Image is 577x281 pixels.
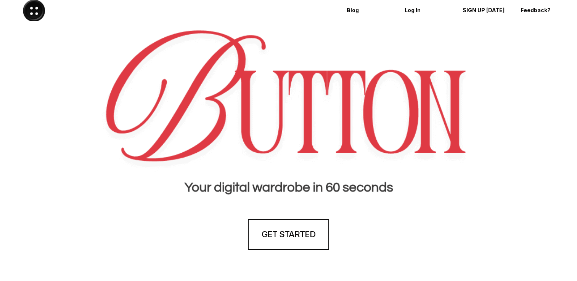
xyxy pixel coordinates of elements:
[347,7,390,14] p: Blog
[515,1,569,21] a: Feedback?
[463,7,506,14] p: SIGN UP [DATE]
[262,228,315,240] h4: GET STARTED
[399,1,453,21] a: Log In
[248,219,329,250] a: GET STARTED
[457,1,511,21] a: SIGN UP [DATE]
[341,1,395,21] a: Blog
[521,7,564,14] p: Feedback?
[405,7,448,14] p: Log In
[184,180,393,194] strong: Your digital wardrobe in 60 seconds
